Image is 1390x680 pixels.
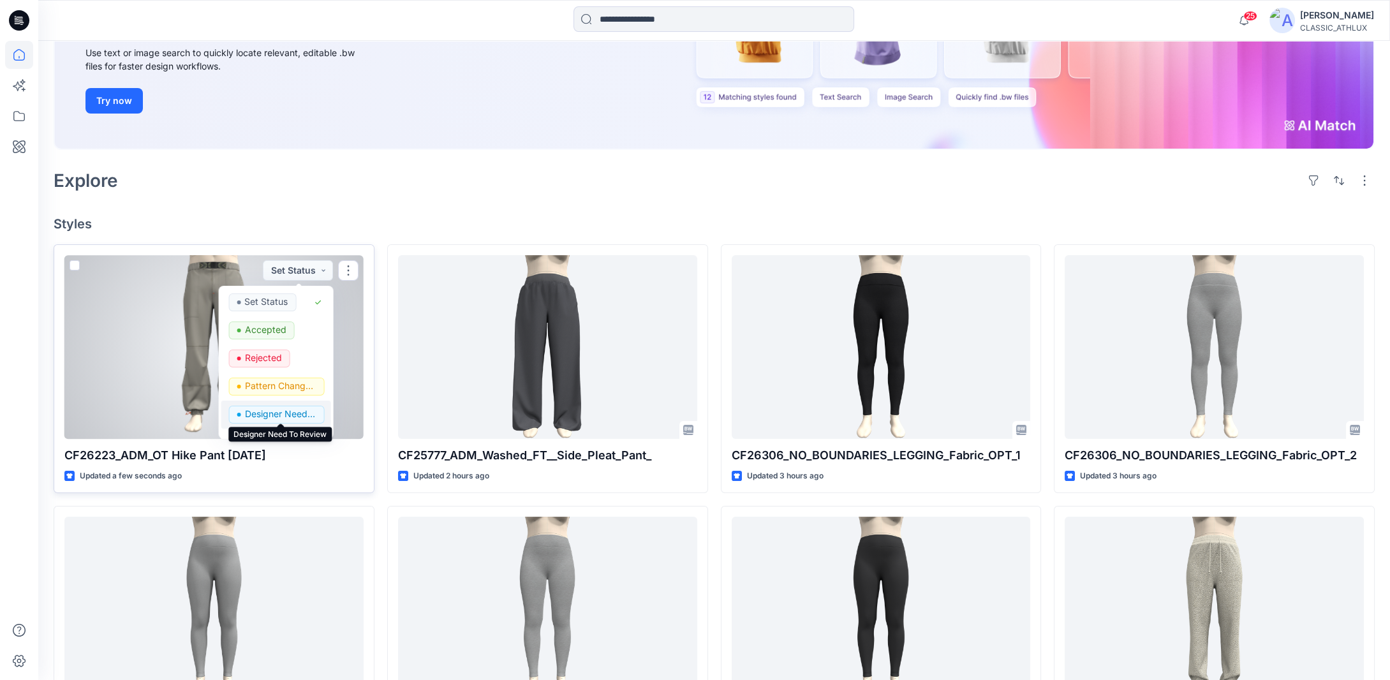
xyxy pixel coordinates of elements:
a: CF26306_NO_BOUNDARIES_LEGGING_Fabric_OPT_1 [732,255,1031,439]
p: Designer Need To Review [244,406,316,422]
p: Updated 3 hours ago [1080,469,1157,483]
p: Updated 3 hours ago [747,469,824,483]
p: Rejected [244,350,281,366]
a: CF26306_NO_BOUNDARIES_LEGGING_Fabric_OPT_2 [1065,255,1364,439]
img: avatar [1269,8,1295,33]
p: Updated 2 hours ago [413,469,489,483]
p: CF26306_NO_BOUNDARIES_LEGGING_Fabric_OPT_1 [732,447,1031,464]
p: CF26306_NO_BOUNDARIES_LEGGING_Fabric_OPT_2 [1065,447,1364,464]
h4: Styles [54,216,1375,232]
p: Updated a few seconds ago [80,469,182,483]
span: 25 [1243,11,1257,21]
p: CF25777_ADM_Washed_FT__Side_Pleat_Pant_ [398,447,697,464]
div: CLASSIC_ATHLUX [1300,23,1374,33]
button: Try now [85,88,143,114]
a: CF25777_ADM_Washed_FT__Side_Pleat_Pant_ [398,255,697,439]
p: CF26223_ADM_OT Hike Pant [DATE] [64,447,364,464]
p: Accepted [244,322,286,338]
div: [PERSON_NAME] [1300,8,1374,23]
a: CF26223_ADM_OT Hike Pant 14OCT25 [64,255,364,439]
div: Use text or image search to quickly locate relevant, editable .bw files for faster design workflows. [85,46,373,73]
p: Set Status [244,293,288,310]
p: Dropped \ Not proceeding [244,434,316,450]
p: Pattern Changes Requested [244,378,316,394]
h2: Explore [54,170,118,191]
